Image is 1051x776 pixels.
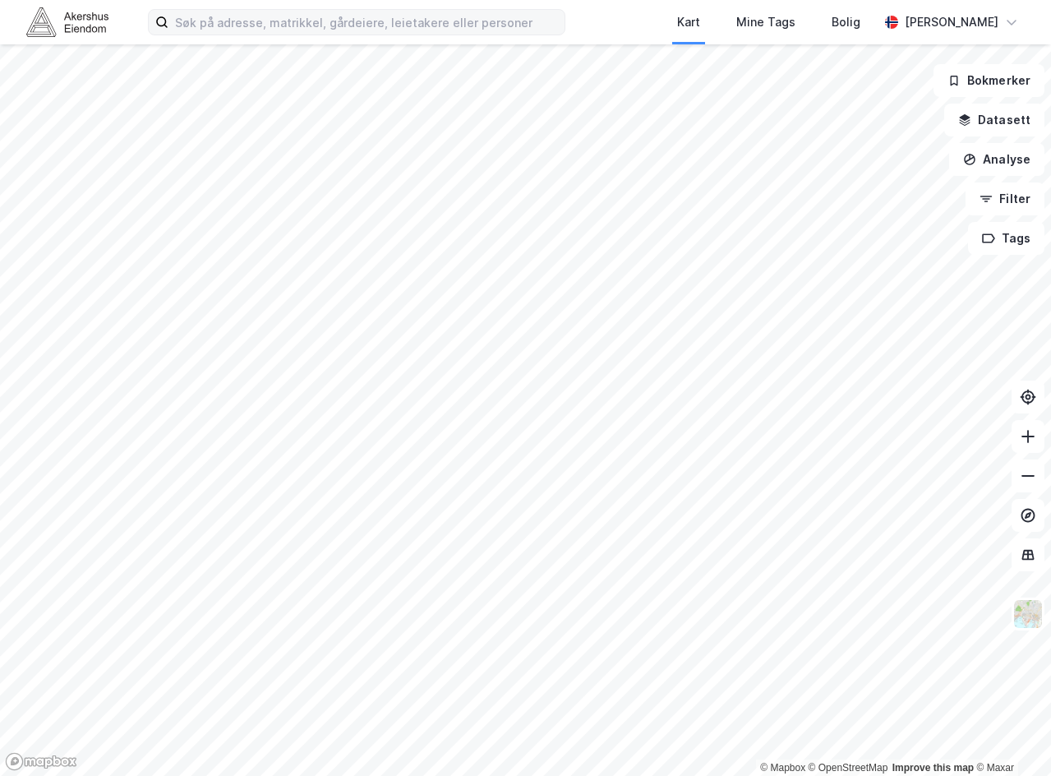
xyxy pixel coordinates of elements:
[832,12,860,32] div: Bolig
[905,12,998,32] div: [PERSON_NAME]
[168,10,565,35] input: Søk på adresse, matrikkel, gårdeiere, leietakere eller personer
[736,12,795,32] div: Mine Tags
[969,697,1051,776] div: Kontrollprogram for chat
[969,697,1051,776] iframe: Chat Widget
[26,7,108,36] img: akershus-eiendom-logo.9091f326c980b4bce74ccdd9f866810c.svg
[677,12,700,32] div: Kart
